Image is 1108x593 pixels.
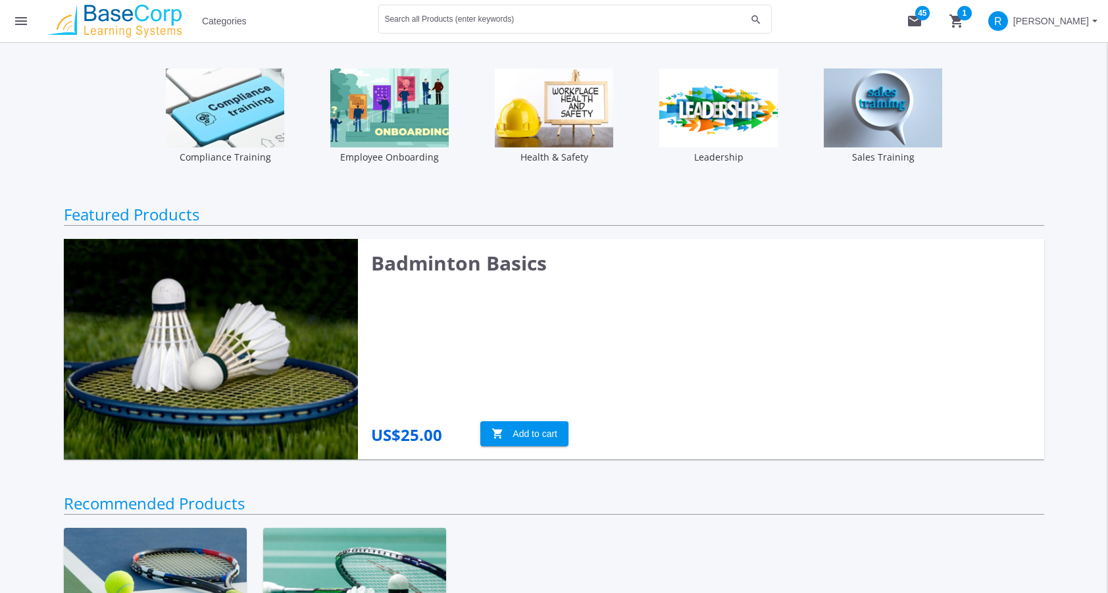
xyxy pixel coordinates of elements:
span: Add to cart [491,422,557,446]
mat-icon: menu [13,13,29,29]
h2: Recommended Products [64,492,1044,515]
img: catalogIcon.png [495,68,613,147]
img: productPicture_a.png [64,239,358,459]
p: Employee Onboarding [324,147,455,164]
span: [PERSON_NAME] [1013,9,1089,33]
img: catalogIcon.png [824,68,942,147]
button: Add to cart [480,421,568,446]
p: Leadership [653,147,784,164]
p: Compliance Training [159,147,291,164]
span: Categories [202,9,247,33]
p: Sales Training [817,147,949,164]
mat-icon: search [748,13,764,26]
div: US$25.00 [371,424,442,446]
img: catalogIcon.png [659,68,778,147]
h3: Badminton Basics [371,252,1031,274]
img: catalogIcon.png [330,68,449,147]
img: catalogIcon.png [166,68,284,147]
mat-icon: shopping_cart [949,13,965,29]
img: logo.png [42,5,187,38]
mat-icon: shopping_cart [491,422,504,446]
p: Health & Safety [488,147,620,164]
mat-icon: mail [907,13,922,29]
h2: Featured Products [64,203,1044,226]
span: R [988,11,1008,31]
